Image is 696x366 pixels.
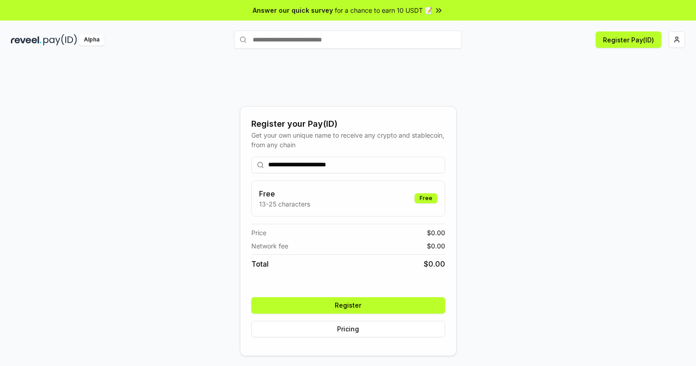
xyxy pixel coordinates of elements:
[596,31,661,48] button: Register Pay(ID)
[259,199,310,209] p: 13-25 characters
[427,228,445,237] span: $ 0.00
[427,241,445,251] span: $ 0.00
[251,321,445,337] button: Pricing
[79,34,104,46] div: Alpha
[251,118,445,130] div: Register your Pay(ID)
[251,241,288,251] span: Network fee
[424,258,445,269] span: $ 0.00
[253,5,333,15] span: Answer our quick survey
[251,297,445,314] button: Register
[251,228,266,237] span: Price
[11,34,42,46] img: reveel_dark
[43,34,77,46] img: pay_id
[335,5,432,15] span: for a chance to earn 10 USDT 📝
[251,130,445,149] div: Get your own unique name to receive any crypto and stablecoin, from any chain
[251,258,269,269] span: Total
[259,188,310,199] h3: Free
[415,193,437,203] div: Free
